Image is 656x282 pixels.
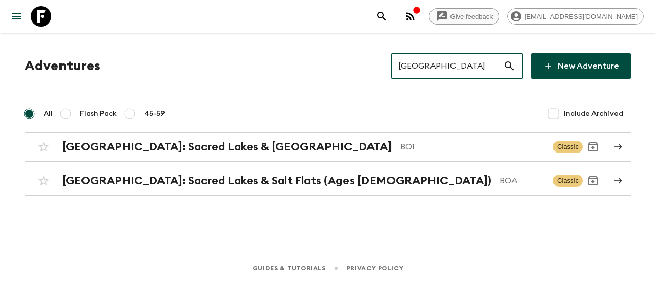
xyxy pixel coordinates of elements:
h2: [GEOGRAPHIC_DATA]: Sacred Lakes & [GEOGRAPHIC_DATA] [62,140,392,154]
p: BO1 [400,141,545,153]
input: e.g. AR1, Argentina [391,52,503,80]
a: Give feedback [429,8,499,25]
p: BOA [500,175,545,187]
a: Guides & Tutorials [253,263,326,274]
span: 45-59 [144,109,165,119]
a: [GEOGRAPHIC_DATA]: Sacred Lakes & Salt Flats (Ages [DEMOGRAPHIC_DATA])BOAClassicArchive [25,166,631,196]
span: Give feedback [445,13,499,20]
span: Classic [553,175,583,187]
div: [EMAIL_ADDRESS][DOMAIN_NAME] [507,8,644,25]
h1: Adventures [25,56,100,76]
a: New Adventure [531,53,631,79]
span: [EMAIL_ADDRESS][DOMAIN_NAME] [519,13,643,20]
a: Privacy Policy [346,263,403,274]
span: Classic [553,141,583,153]
span: Flash Pack [80,109,117,119]
span: Include Archived [564,109,623,119]
button: Archive [583,170,603,191]
span: All [44,109,53,119]
button: menu [6,6,27,27]
button: Archive [583,137,603,157]
h2: [GEOGRAPHIC_DATA]: Sacred Lakes & Salt Flats (Ages [DEMOGRAPHIC_DATA]) [62,174,491,187]
a: [GEOGRAPHIC_DATA]: Sacred Lakes & [GEOGRAPHIC_DATA]BO1ClassicArchive [25,132,631,162]
button: search adventures [372,6,392,27]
